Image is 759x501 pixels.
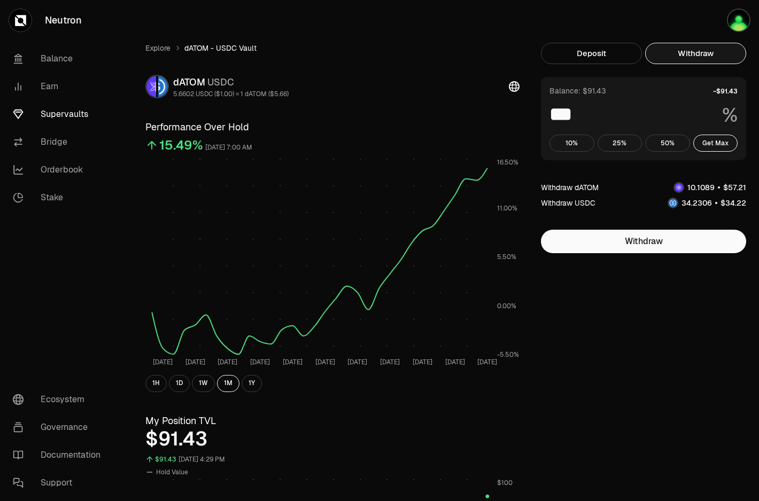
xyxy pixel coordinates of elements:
img: d_art [727,9,750,32]
span: USDC [207,76,234,88]
tspan: [DATE] [153,358,173,366]
a: Ecosystem [4,386,115,413]
a: Bridge [4,128,115,156]
button: Get Max [693,135,738,152]
span: % [722,105,738,126]
tspan: 11.00% [497,204,517,213]
button: 25% [598,135,642,152]
tspan: [DATE] [218,358,237,366]
button: 1W [192,375,215,392]
button: 1D [169,375,190,392]
div: Withdraw USDC [541,198,595,208]
span: Hold Value [156,468,188,476]
div: [DATE] 4:29 PM [179,453,225,466]
tspan: $100 [497,479,513,487]
img: USDC Logo [669,199,677,207]
a: Stake [4,184,115,212]
div: 15.49% [159,137,203,154]
div: Withdraw dATOM [541,182,599,193]
tspan: [DATE] [250,358,270,366]
h3: My Position TVL [145,413,520,428]
tspan: [DATE] [477,358,497,366]
tspan: [DATE] [315,358,335,366]
img: dATOM Logo [146,76,156,97]
button: 1Y [242,375,262,392]
a: Balance [4,45,115,73]
div: Balance: $91.43 [549,85,606,96]
tspan: [DATE] [413,358,432,366]
div: 5.6602 USDC ($1.00) = 1 dATOM ($5.66) [173,90,289,98]
img: USDC Logo [158,76,168,97]
span: dATOM - USDC Vault [184,43,257,53]
a: Explore [145,43,171,53]
tspan: [DATE] [283,358,303,366]
button: 1M [217,375,239,392]
img: dATOM Logo [675,183,683,192]
tspan: [DATE] [347,358,367,366]
a: Documentation [4,441,115,469]
h3: Performance Over Hold [145,120,520,135]
button: 10% [549,135,594,152]
a: Orderbook [4,156,115,184]
button: Deposit [541,43,642,64]
div: $91.43 [155,453,176,466]
button: Withdraw [541,230,746,253]
a: Governance [4,413,115,441]
tspan: 5.50% [497,253,516,261]
tspan: -5.50% [497,350,519,359]
tspan: 0.00% [497,302,516,310]
div: $91.43 [145,428,520,450]
tspan: [DATE] [185,358,205,366]
tspan: [DATE] [445,358,465,366]
a: Earn [4,73,115,100]
tspan: [DATE] [380,358,400,366]
button: 1H [145,375,167,392]
button: Withdraw [645,43,746,64]
tspan: 16.50% [497,158,518,167]
div: dATOM [173,75,289,90]
a: Support [4,469,115,497]
a: Supervaults [4,100,115,128]
div: [DATE] 7:00 AM [205,142,252,154]
button: 50% [645,135,690,152]
nav: breadcrumb [145,43,520,53]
